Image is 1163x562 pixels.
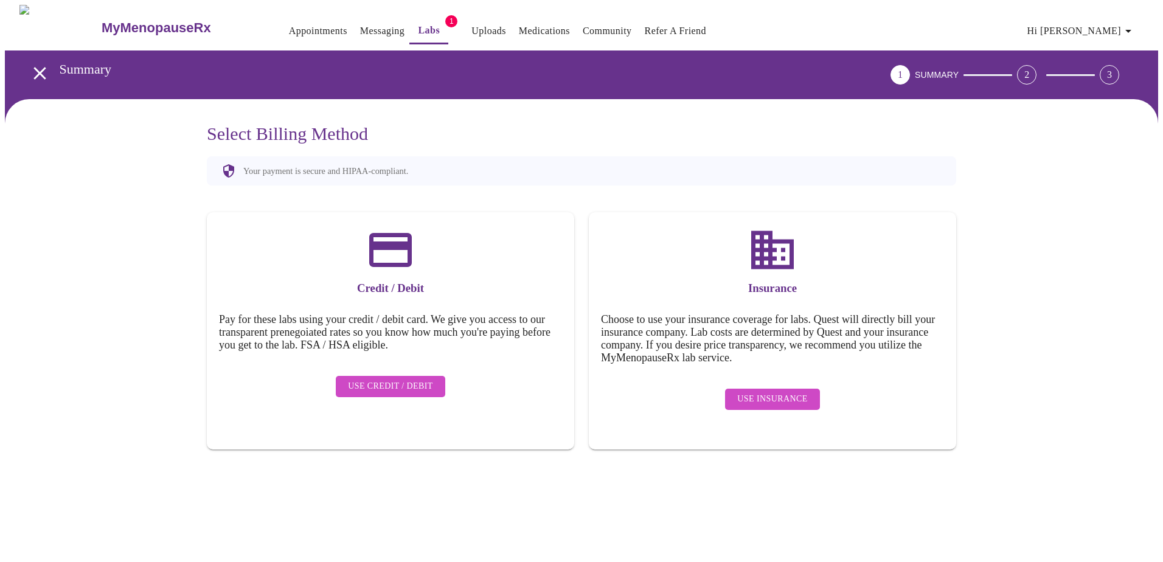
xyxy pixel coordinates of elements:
button: Use Credit / Debit [336,376,445,397]
h3: Select Billing Method [207,123,956,144]
div: 1 [890,65,910,85]
h3: Summary [60,61,823,77]
p: Your payment is secure and HIPAA-compliant. [243,166,408,176]
button: Refer a Friend [640,19,712,43]
button: open drawer [22,55,58,91]
span: SUMMARY [915,70,959,80]
a: Appointments [289,23,347,40]
button: Use Insurance [725,389,819,410]
a: Uploads [471,23,506,40]
button: Labs [409,18,448,44]
button: Hi [PERSON_NAME] [1022,19,1140,43]
button: Community [578,19,637,43]
a: Messaging [360,23,404,40]
button: Uploads [467,19,511,43]
button: Messaging [355,19,409,43]
a: Medications [519,23,570,40]
a: Refer a Friend [645,23,707,40]
div: 2 [1017,65,1036,85]
a: Community [583,23,632,40]
span: Use Insurance [737,392,807,407]
h3: Insurance [601,282,944,295]
img: MyMenopauseRx Logo [19,5,100,50]
button: Medications [514,19,575,43]
div: 3 [1100,65,1119,85]
a: Labs [418,22,440,39]
h3: Credit / Debit [219,282,562,295]
span: Use Credit / Debit [348,379,433,394]
h5: Pay for these labs using your credit / debit card. We give you access to our transparent prenegoi... [219,313,562,352]
button: Appointments [284,19,352,43]
span: 1 [445,15,457,27]
h5: Choose to use your insurance coverage for labs. Quest will directly bill your insurance company. ... [601,313,944,364]
h3: MyMenopauseRx [102,20,211,36]
a: MyMenopauseRx [100,7,259,49]
span: Hi [PERSON_NAME] [1027,23,1136,40]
